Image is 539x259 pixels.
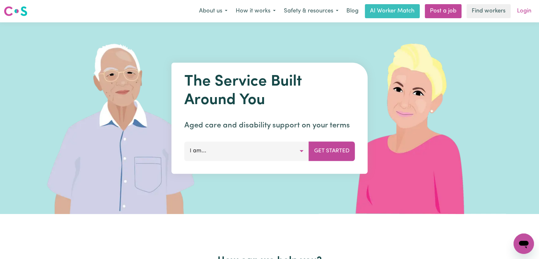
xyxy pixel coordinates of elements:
button: How it works [232,4,280,18]
button: I am... [184,141,309,161]
a: Post a job [425,4,461,18]
a: Find workers [467,4,511,18]
h1: The Service Built Around You [184,73,355,110]
a: Careseekers logo [4,4,27,19]
a: Login [513,4,535,18]
button: Safety & resources [280,4,343,18]
iframe: Button to launch messaging window [513,233,534,254]
a: Blog [343,4,362,18]
p: Aged care and disability support on your terms [184,120,355,131]
a: AI Worker Match [365,4,420,18]
button: Get Started [309,141,355,161]
img: Careseekers logo [4,5,27,17]
button: About us [195,4,232,18]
